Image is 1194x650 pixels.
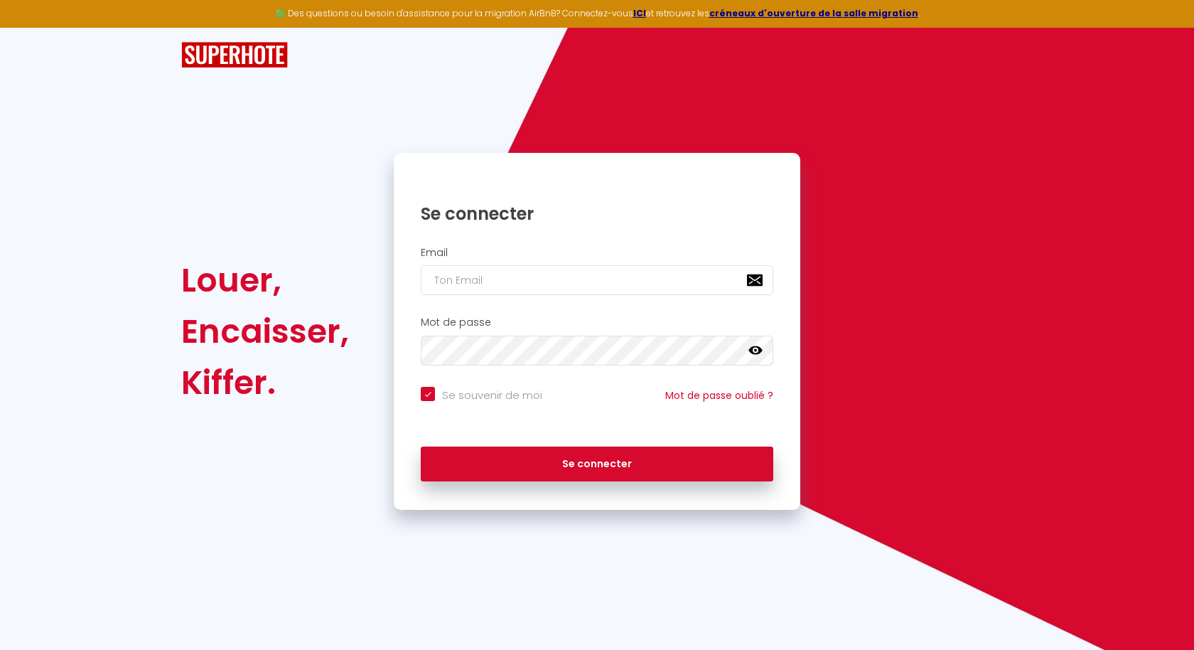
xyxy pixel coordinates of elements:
[421,447,773,482] button: Se connecter
[181,255,349,306] div: Louer,
[421,203,773,225] h1: Se connecter
[421,316,773,329] h2: Mot de passe
[665,388,773,403] a: Mot de passe oublié ?
[421,247,773,259] h2: Email
[181,42,288,68] img: SuperHote logo
[633,7,646,19] a: ICI
[181,357,349,408] div: Kiffer.
[709,7,918,19] a: créneaux d'ouverture de la salle migration
[181,306,349,357] div: Encaisser,
[421,265,773,295] input: Ton Email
